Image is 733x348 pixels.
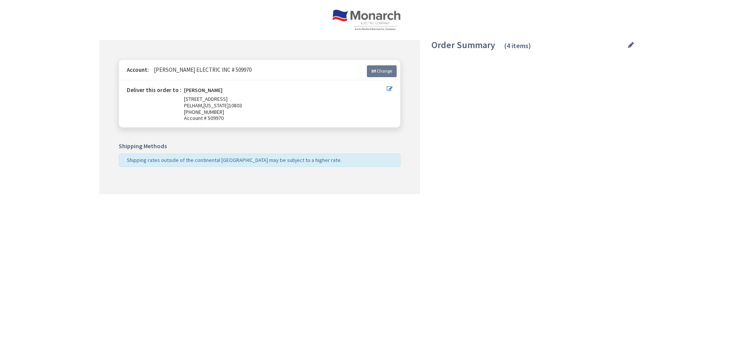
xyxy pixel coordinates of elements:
span: Account # 509970 [184,115,387,121]
span: 10803 [229,102,242,109]
strong: [PERSON_NAME] [184,87,223,96]
span: Shipping rates outside of the continental [GEOGRAPHIC_DATA] may be subject to a higher rate. [127,157,342,163]
span: [PERSON_NAME] ELECTRIC INC # 509970 [150,66,252,73]
strong: Deliver this order to : [127,86,181,94]
img: Monarch Electric Company [333,10,400,31]
strong: Account: [127,66,149,73]
span: Change [377,68,392,74]
a: Change [367,65,397,77]
h5: Shipping Methods [119,143,400,150]
span: [STREET_ADDRESS] [184,95,228,102]
span: PELHAM, [184,102,203,109]
span: [PHONE_NUMBER] [184,108,224,115]
span: Order Summary [431,39,495,51]
span: [US_STATE] [203,102,229,109]
span: (4 items) [504,41,531,50]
